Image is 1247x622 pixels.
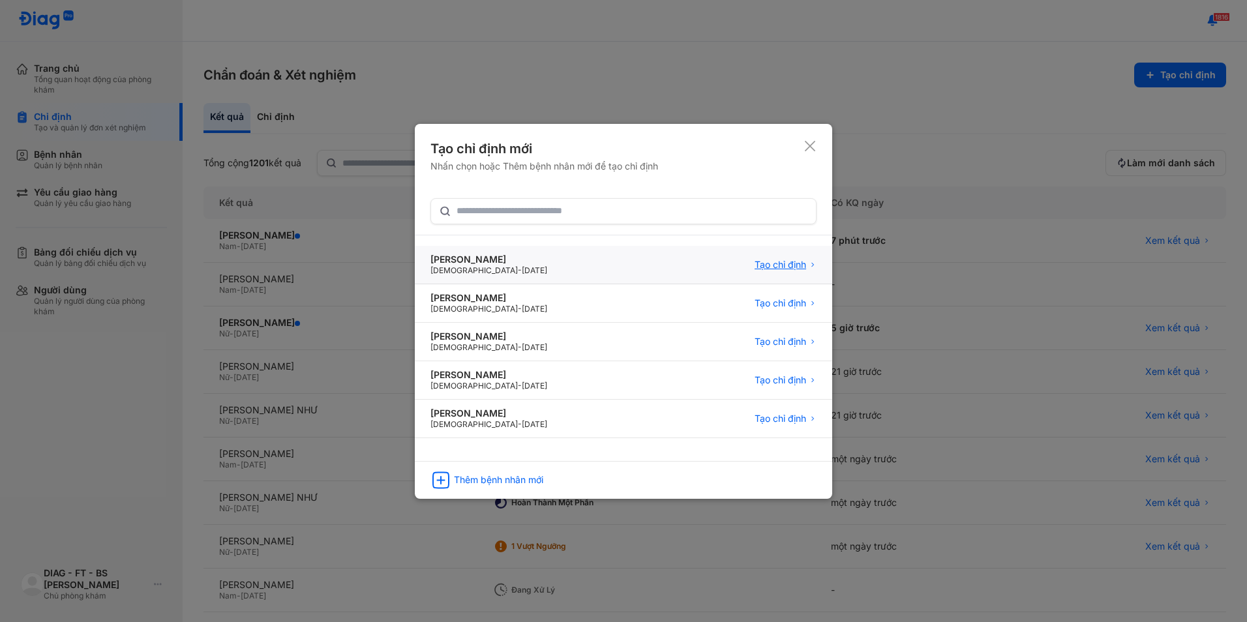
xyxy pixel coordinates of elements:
[430,265,518,275] span: [DEMOGRAPHIC_DATA]
[518,342,522,352] span: -
[518,381,522,391] span: -
[454,474,543,486] div: Thêm bệnh nhân mới
[430,254,547,265] div: [PERSON_NAME]
[518,419,522,429] span: -
[522,304,547,314] span: [DATE]
[518,304,522,314] span: -
[430,292,547,304] div: [PERSON_NAME]
[430,381,518,391] span: [DEMOGRAPHIC_DATA]
[430,369,547,381] div: [PERSON_NAME]
[755,374,806,386] span: Tạo chỉ định
[430,407,547,419] div: [PERSON_NAME]
[430,140,658,158] div: Tạo chỉ định mới
[430,331,547,342] div: [PERSON_NAME]
[430,342,518,352] span: [DEMOGRAPHIC_DATA]
[755,259,806,271] span: Tạo chỉ định
[522,342,547,352] span: [DATE]
[522,265,547,275] span: [DATE]
[522,419,547,429] span: [DATE]
[755,336,806,348] span: Tạo chỉ định
[430,160,658,172] div: Nhấn chọn hoặc Thêm bệnh nhân mới để tạo chỉ định
[755,297,806,309] span: Tạo chỉ định
[518,265,522,275] span: -
[522,381,547,391] span: [DATE]
[430,419,518,429] span: [DEMOGRAPHIC_DATA]
[430,304,518,314] span: [DEMOGRAPHIC_DATA]
[755,413,806,424] span: Tạo chỉ định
